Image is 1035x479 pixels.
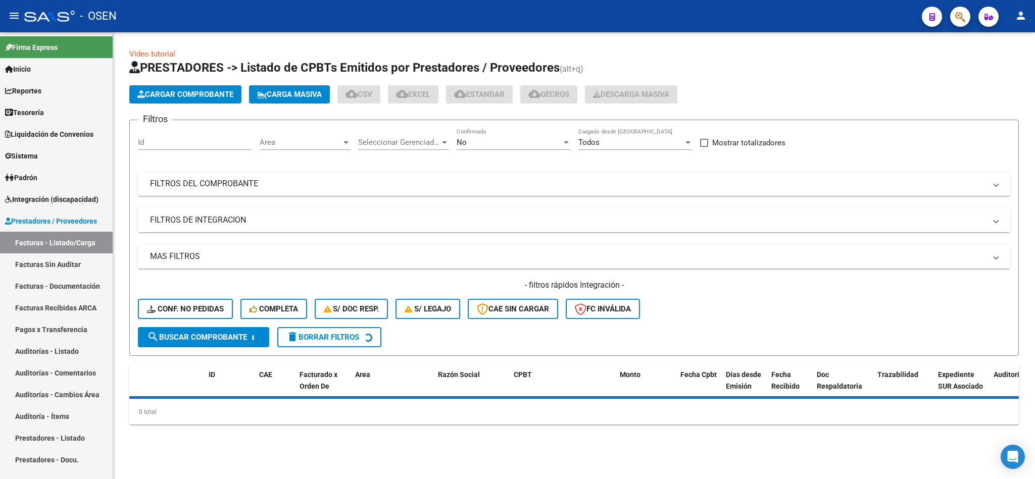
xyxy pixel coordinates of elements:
mat-icon: cloud_download [454,88,466,100]
mat-icon: menu [8,10,20,22]
span: No [457,138,467,147]
button: FC Inválida [566,299,640,319]
datatable-header-cell: Fecha Cpbt [676,364,722,408]
h4: - filtros rápidos Integración - [138,280,1010,291]
button: Estandar [446,85,513,103]
span: Fecha Cpbt [680,370,717,379]
span: FC Inválida [575,304,631,313]
datatable-header-cell: Días desde Emisión [722,364,767,408]
span: PRESTADORES -> Listado de CPBTs Emitidos por Prestadores / Proveedores [129,61,560,75]
mat-panel-title: FILTROS DEL COMPROBANTE [150,178,986,189]
app-download-masive: Descarga masiva de comprobantes (adjuntos) [585,85,677,103]
button: Descarga Masiva [585,85,677,103]
span: Mostrar totalizadores [712,137,785,149]
mat-icon: cloud_download [396,88,408,100]
span: Monto [620,370,640,379]
span: Sistema [5,150,38,162]
span: Fecha Recibido [771,370,800,390]
button: CSV [337,85,380,103]
mat-expansion-panel-header: FILTROS DEL COMPROBANTE [138,172,1010,196]
span: Carga Masiva [257,90,322,99]
span: Estandar [454,90,505,99]
button: Conf. no pedidas [138,299,233,319]
span: Trazabilidad [877,370,918,379]
span: Area [260,138,341,147]
span: Facturado x Orden De [300,370,337,390]
span: Días desde Emisión [726,370,761,390]
span: CSV [346,90,372,99]
button: Gecros [520,85,577,103]
mat-expansion-panel-header: FILTROS DE INTEGRACION [138,208,1010,232]
button: Cargar Comprobante [129,85,241,103]
div: Open Intercom Messenger [1001,445,1025,469]
span: Cargar Comprobante [137,90,233,99]
span: Inicio [5,64,31,75]
span: S/ legajo [405,304,451,313]
span: Padrón [5,172,37,183]
span: ID [209,370,215,379]
span: Doc Respaldatoria [817,370,862,390]
datatable-header-cell: Doc Respaldatoria [813,364,873,408]
span: Tesorería [5,107,44,118]
span: Integración (discapacidad) [5,194,98,205]
span: Prestadores / Proveedores [5,216,97,227]
span: Firma Express [5,42,58,53]
span: Seleccionar Gerenciador [358,138,440,147]
span: Reportes [5,85,41,96]
datatable-header-cell: ID [205,364,255,408]
button: Borrar Filtros [277,327,381,347]
a: Video tutorial [129,49,175,59]
mat-panel-title: FILTROS DE INTEGRACION [150,215,986,226]
span: Descarga Masiva [593,90,669,99]
button: S/ legajo [396,299,460,319]
span: (alt+q) [560,64,583,74]
span: CAE SIN CARGAR [477,304,549,313]
datatable-header-cell: Monto [616,364,676,408]
span: Auditoria [994,370,1023,379]
mat-expansion-panel-header: MAS FILTROS [138,244,1010,269]
datatable-header-cell: Area [351,364,419,408]
mat-icon: delete [286,331,299,343]
mat-panel-title: MAS FILTROS [150,251,986,262]
span: CPBT [514,370,532,379]
h3: Filtros [138,112,173,126]
mat-icon: cloud_download [528,88,540,100]
button: Carga Masiva [249,85,330,103]
mat-icon: search [147,331,159,343]
datatable-header-cell: CAE [255,364,295,408]
button: CAE SIN CARGAR [468,299,558,319]
span: Area [355,370,370,379]
datatable-header-cell: Trazabilidad [873,364,934,408]
button: Buscar Comprobante [138,327,269,347]
datatable-header-cell: CPBT [510,364,616,408]
span: Liquidación de Convenios [5,129,93,140]
span: EXCEL [396,90,430,99]
button: EXCEL [388,85,438,103]
button: Completa [240,299,307,319]
span: Completa [250,304,298,313]
span: Expediente SUR Asociado [938,370,983,390]
span: - OSEN [80,5,117,27]
span: Gecros [528,90,569,99]
span: CAE [259,370,272,379]
span: Buscar Comprobante [147,333,247,342]
mat-icon: person [1015,10,1027,22]
datatable-header-cell: Expediente SUR Asociado [934,364,990,408]
span: S/ Doc Resp. [324,304,379,313]
mat-icon: cloud_download [346,88,358,100]
span: Todos [578,138,600,147]
datatable-header-cell: Facturado x Orden De [295,364,351,408]
span: Borrar Filtros [286,333,359,342]
button: S/ Doc Resp. [315,299,388,319]
datatable-header-cell: Razón Social [434,364,510,408]
span: Razón Social [438,370,480,379]
datatable-header-cell: Fecha Recibido [767,364,813,408]
div: 0 total [129,399,1019,424]
span: Conf. no pedidas [147,304,224,313]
